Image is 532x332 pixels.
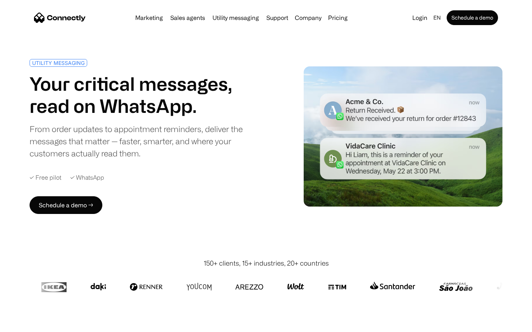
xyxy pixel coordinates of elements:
div: From order updates to appointment reminders, deliver the messages that matter — faster, smarter, ... [30,123,263,159]
a: Pricing [325,15,351,21]
div: ✓ Free pilot [30,174,61,181]
a: Marketing [132,15,166,21]
ul: Language list [15,319,44,329]
div: UTILITY MESSAGING [32,60,85,66]
div: 150+ clients, 15+ industries, 20+ countries [204,258,329,268]
a: Support [263,15,291,21]
div: ✓ WhatsApp [70,174,104,181]
a: Schedule a demo [447,10,498,25]
div: Company [295,13,321,23]
a: Utility messaging [209,15,262,21]
a: Schedule a demo → [30,196,102,214]
aside: Language selected: English [7,318,44,329]
h1: Your critical messages, read on WhatsApp. [30,73,263,117]
a: Login [409,13,430,23]
div: en [433,13,441,23]
a: Sales agents [167,15,208,21]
